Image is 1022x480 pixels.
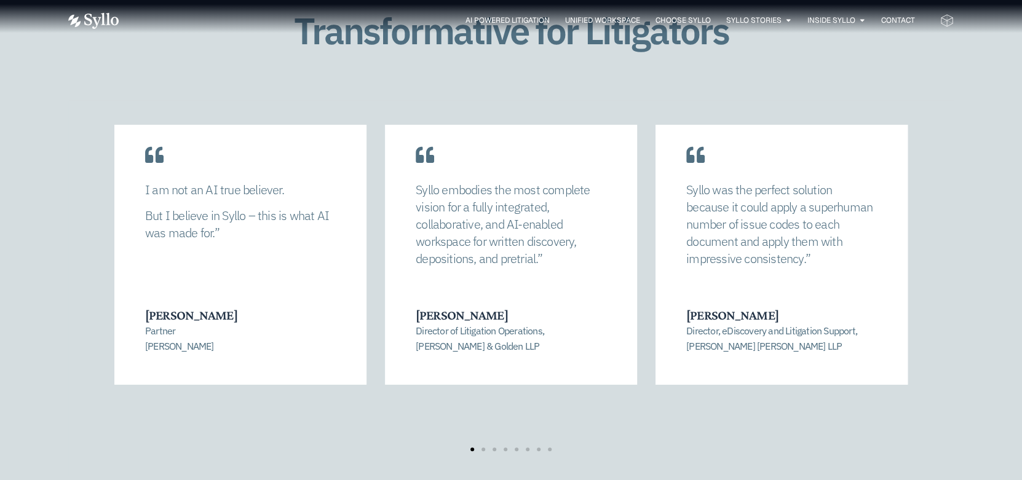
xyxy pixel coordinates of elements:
div: 2 / 8 [385,125,637,417]
a: Syllo Stories [726,15,782,26]
a: Inside Syllo [807,15,855,26]
a: Unified Workspace [565,15,640,26]
span: Go to slide 5 [515,447,518,451]
span: Go to slide 8 [548,447,552,451]
p: Director, eDiscovery and Litigation Support, [PERSON_NAME] [PERSON_NAME] LLP [686,323,876,353]
span: Go to slide 1 [470,447,474,451]
p: Director of Litigation Operations, [PERSON_NAME] & Golden LLP [416,323,605,353]
span: Go to slide 3 [493,447,496,451]
a: AI Powered Litigation [465,15,550,26]
div: 1 / 8 [114,125,366,417]
p: Syllo embodies the most complete vision for a fully integrated, collaborative, and AI-enabled wor... [416,181,606,267]
span: Go to slide 4 [504,447,507,451]
h3: [PERSON_NAME] [145,307,335,323]
span: Go to slide 2 [481,447,485,451]
p: I am not an AI true believer. [145,181,336,199]
div: 3 / 8 [656,125,908,417]
h3: [PERSON_NAME] [416,307,605,323]
p: Partner [PERSON_NAME] [145,323,335,353]
a: Contact [881,15,915,26]
a: Choose Syllo [656,15,711,26]
div: Carousel [114,125,908,452]
p: But I believe in Syllo – this is what AI was made for.” [145,207,336,242]
span: Go to slide 6 [526,447,529,451]
span: Go to slide 7 [537,447,541,451]
img: Vector [68,13,119,29]
nav: Menu [143,15,915,26]
h3: [PERSON_NAME] [686,307,876,323]
div: Menu Toggle [143,15,915,26]
p: Syllo was the perfect solution because it could apply a superhuman number of issue codes to each ... [686,181,877,267]
h1: Transformative for Litigators [252,10,770,51]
